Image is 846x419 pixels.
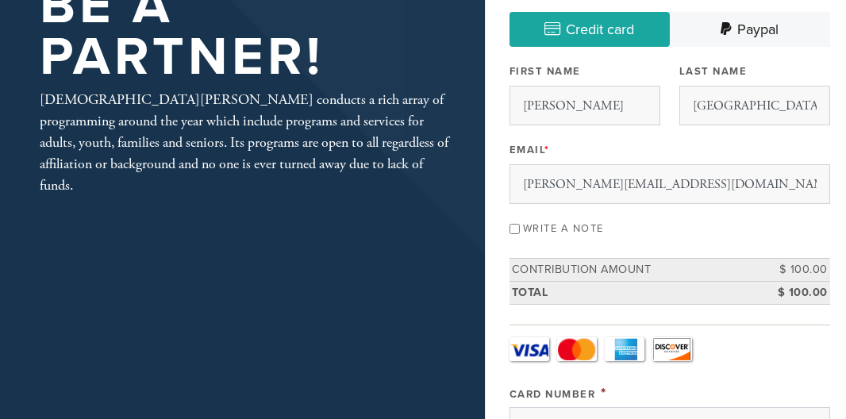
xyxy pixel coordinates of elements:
span: This field is required. [544,144,550,156]
td: $ 100.00 [759,259,830,282]
a: Amex [605,337,644,361]
a: Paypal [670,12,830,47]
td: $ 100.00 [759,281,830,304]
a: MasterCard [557,337,597,361]
label: Last Name [679,64,748,79]
a: Credit card [510,12,670,47]
a: Visa [510,337,549,361]
label: Card Number [510,388,596,401]
label: Write a note [523,222,604,235]
td: Contribution Amount [510,259,759,282]
div: [DEMOGRAPHIC_DATA][PERSON_NAME] conducts a rich array of programming around the year which includ... [40,89,454,196]
a: Discover [652,337,692,361]
span: This field is required. [601,384,607,402]
label: First Name [510,64,581,79]
td: Total [510,281,759,304]
label: Email [510,143,550,157]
